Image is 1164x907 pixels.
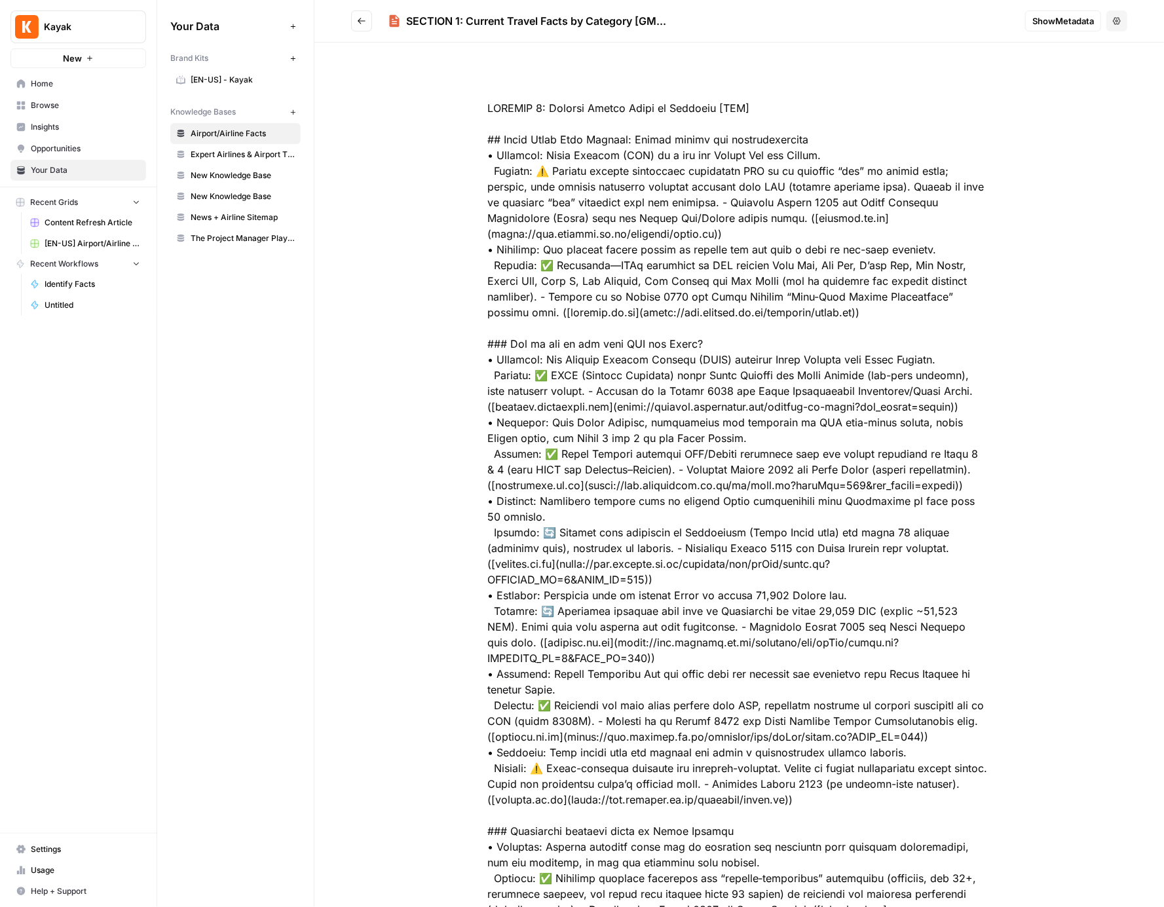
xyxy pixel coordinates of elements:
a: Content Refresh Article [24,212,146,233]
a: Untitled [24,295,146,316]
a: [EN-US] - Kayak [170,69,301,90]
span: Identify Facts [45,278,140,290]
span: Untitled [45,299,140,311]
span: Browse [31,100,140,111]
a: News + Airline Sitemap [170,207,301,228]
a: Home [10,73,146,94]
span: Insights [31,121,140,133]
a: Browse [10,95,146,116]
a: Settings [10,839,146,860]
span: New Knowledge Base [191,170,295,181]
span: News + Airline Sitemap [191,212,295,223]
span: Usage [31,864,140,876]
a: The Project Manager Playbook [170,228,301,249]
span: The Project Manager Playbook [191,232,295,244]
span: New Knowledge Base [191,191,295,202]
span: Recent Grids [30,196,78,208]
span: Kayak [44,20,123,33]
a: Opportunities [10,138,146,159]
button: Help + Support [10,881,146,902]
div: SECTION 1: Current Travel Facts by Category [GM... [406,13,666,29]
a: Airport/Airline Facts [170,123,301,144]
span: Home [31,78,140,90]
span: Expert Airlines & Airport Tips [191,149,295,160]
button: Go back [351,10,372,31]
span: New [63,52,82,65]
button: Workspace: Kayak [10,10,146,43]
span: Brand Kits [170,52,208,64]
span: Recent Workflows [30,258,98,270]
span: Knowledge Bases [170,106,236,118]
a: Expert Airlines & Airport Tips [170,144,301,165]
span: Content Refresh Article [45,217,140,229]
a: Identify Facts [24,274,146,295]
button: Recent Grids [10,193,146,212]
img: Kayak Logo [15,15,39,39]
a: Your Data [10,160,146,181]
span: Your Data [31,164,140,176]
a: New Knowledge Base [170,186,301,207]
span: Opportunities [31,143,140,155]
a: New Knowledge Base [170,165,301,186]
a: Insights [10,117,146,138]
span: Settings [31,843,140,855]
button: New [10,48,146,68]
span: Your Data [170,18,285,34]
span: [EN-US] - Kayak [191,74,295,86]
span: Show Metadata [1032,14,1094,28]
button: Recent Workflows [10,254,146,274]
a: [EN-US] Airport/Airline Content Refresh [24,233,146,254]
button: ShowMetadata [1025,10,1101,31]
span: Help + Support [31,885,140,897]
a: Usage [10,860,146,881]
span: Airport/Airline Facts [191,128,295,139]
span: [EN-US] Airport/Airline Content Refresh [45,238,140,250]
